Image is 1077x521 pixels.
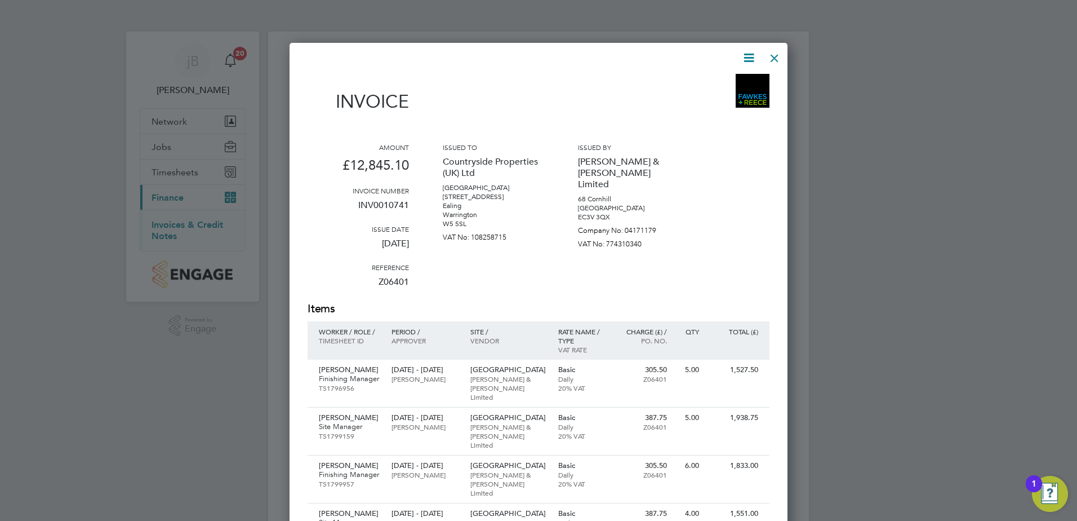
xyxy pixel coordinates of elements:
p: QTY [678,327,699,336]
p: Site Manager [319,422,380,431]
p: [DATE] - [DATE] [391,461,459,470]
p: Z06401 [618,470,667,479]
h3: Amount [308,143,409,152]
p: Company No: 04171179 [578,222,679,235]
p: 1,938.75 [710,413,758,422]
button: Open Resource Center, 1 new notification [1032,476,1068,512]
p: [GEOGRAPHIC_DATA] [470,509,547,518]
p: Daily [558,374,607,383]
p: VAT rate [558,345,607,354]
p: Z06401 [308,272,409,301]
p: [DATE] - [DATE] [391,413,459,422]
p: Rate name / type [558,327,607,345]
p: 1,833.00 [710,461,758,470]
p: Charge (£) / [618,327,667,336]
p: [PERSON_NAME] [319,461,380,470]
p: [PERSON_NAME] [391,422,459,431]
p: 305.50 [618,461,667,470]
p: [DATE] - [DATE] [391,509,459,518]
p: 1,527.50 [710,365,758,374]
h3: Invoice number [308,186,409,195]
p: VAT No: 108258715 [443,228,544,242]
p: [PERSON_NAME] & [PERSON_NAME] Limited [578,152,679,195]
p: [GEOGRAPHIC_DATA] [470,413,547,422]
p: Daily [558,470,607,479]
p: Finishing Manager [319,470,380,479]
h3: Reference [308,263,409,272]
p: [PERSON_NAME] [319,509,380,518]
p: [DATE] - [DATE] [391,365,459,374]
p: EC3V 3QX [578,213,679,222]
p: Countryside Properties (UK) Ltd [443,152,544,183]
p: Worker / Role / [319,327,380,336]
p: W5 5SL [443,219,544,228]
p: Period / [391,327,459,336]
p: [PERSON_NAME] [391,374,459,383]
p: Z06401 [618,374,667,383]
p: Timesheet ID [319,336,380,345]
p: Ealing [443,201,544,210]
p: TS1799957 [319,479,380,488]
p: Warrington [443,210,544,219]
p: Total (£) [710,327,758,336]
p: TS1796956 [319,383,380,392]
p: 387.75 [618,413,667,422]
p: 1,551.00 [710,509,758,518]
p: Daily [558,422,607,431]
h2: Items [308,301,769,317]
h3: Issue date [308,224,409,233]
p: [DATE] [308,233,409,263]
p: £12,845.10 [308,152,409,186]
p: Approver [391,336,459,345]
img: bromak-logo-remittance.png [736,74,769,108]
p: [PERSON_NAME] & [PERSON_NAME] Limited [470,422,547,449]
p: [STREET_ADDRESS] [443,192,544,201]
h3: Issued to [443,143,544,152]
p: [PERSON_NAME] [391,470,459,479]
p: Site / [470,327,547,336]
p: 387.75 [618,509,667,518]
p: [GEOGRAPHIC_DATA] [470,365,547,374]
p: [GEOGRAPHIC_DATA] [443,183,544,192]
p: [PERSON_NAME] & [PERSON_NAME] Limited [470,374,547,401]
p: Basic [558,365,607,374]
p: 20% VAT [558,479,607,488]
h3: Issued by [578,143,679,152]
p: 20% VAT [558,431,607,440]
p: 6.00 [678,461,699,470]
p: 5.00 [678,413,699,422]
p: 5.00 [678,365,699,374]
p: [PERSON_NAME] [319,365,380,374]
h1: Invoice [308,91,409,112]
p: [GEOGRAPHIC_DATA] [470,461,547,470]
p: Finishing Manager [319,374,380,383]
p: [GEOGRAPHIC_DATA] [578,204,679,213]
div: 1 [1031,484,1036,498]
p: 20% VAT [558,383,607,392]
p: Z06401 [618,422,667,431]
p: INV0010741 [308,195,409,224]
p: 305.50 [618,365,667,374]
p: Basic [558,509,607,518]
p: VAT No: 774310340 [578,235,679,249]
p: [PERSON_NAME] & [PERSON_NAME] Limited [470,470,547,497]
p: 4.00 [678,509,699,518]
p: TS1799159 [319,431,380,440]
p: 68 Cornhill [578,195,679,204]
p: Vendor [470,336,547,345]
p: [PERSON_NAME] [319,413,380,422]
p: Basic [558,461,607,470]
p: Basic [558,413,607,422]
p: Po. No. [618,336,667,345]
